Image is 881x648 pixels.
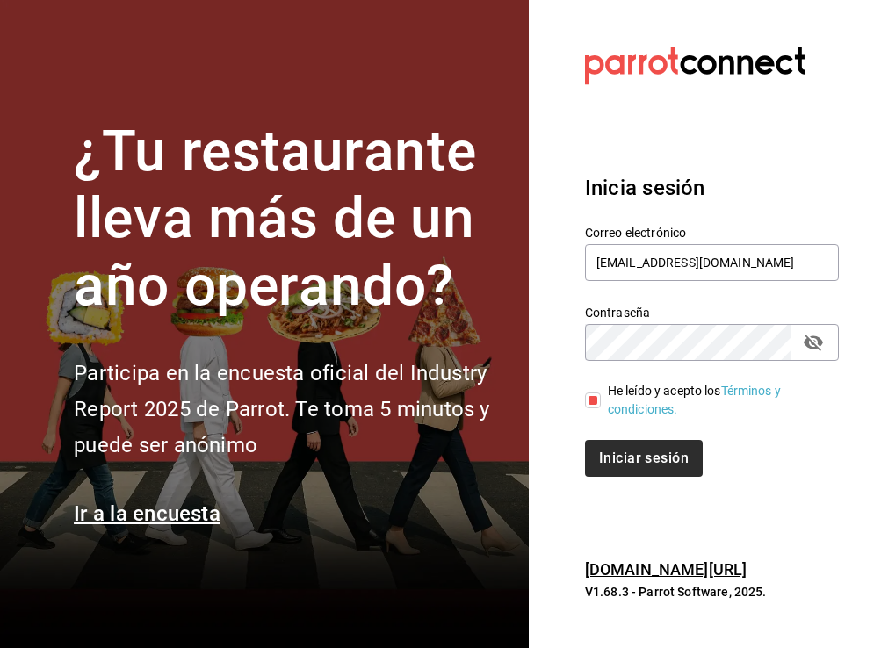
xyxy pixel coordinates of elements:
[585,560,747,579] a: [DOMAIN_NAME][URL]
[74,119,508,320] h1: ¿Tu restaurante lleva más de un año operando?
[798,328,828,357] button: passwordField
[585,226,839,238] label: Correo electrónico
[608,382,825,419] div: He leído y acepto los
[585,583,839,601] p: V1.68.3 - Parrot Software, 2025.
[585,244,839,281] input: Ingresa tu correo electrónico
[74,501,220,526] a: Ir a la encuesta
[74,356,508,463] h2: Participa en la encuesta oficial del Industry Report 2025 de Parrot. Te toma 5 minutos y puede se...
[608,384,781,416] a: Términos y condiciones.
[585,440,703,477] button: Iniciar sesión
[585,172,839,204] h3: Inicia sesión
[585,306,839,318] label: Contraseña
